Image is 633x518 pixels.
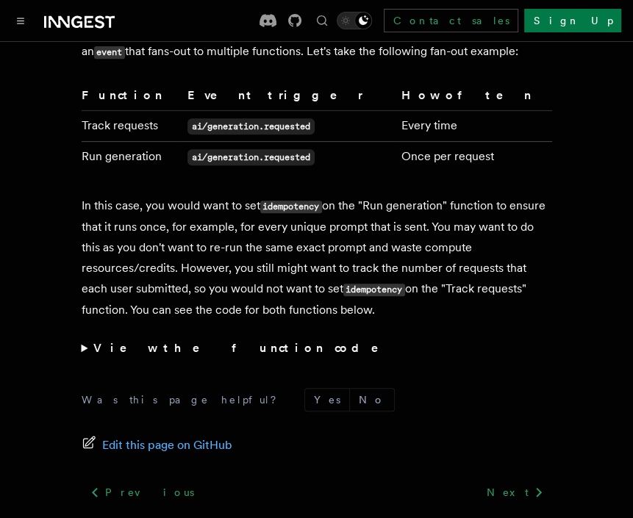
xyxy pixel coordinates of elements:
[82,338,552,359] summary: View the function code
[82,479,203,506] a: Previous
[187,118,315,134] code: ai/generation.requested
[12,12,29,29] button: Toggle navigation
[260,201,322,213] code: idempotency
[102,435,232,456] span: Edit this page on GitHub
[82,392,287,407] p: Was this page helpful?
[305,389,349,411] button: Yes
[343,284,405,296] code: idempotency
[82,435,232,456] a: Edit this page on GitHub
[384,9,518,32] a: Contact sales
[93,341,398,355] strong: View the function code
[478,479,552,506] a: Next
[396,142,552,173] td: Once per request
[396,111,552,142] td: Every time
[313,12,331,29] button: Find something...
[337,12,372,29] button: Toggle dark mode
[187,149,315,165] code: ai/generation.requested
[182,86,396,111] th: Event trigger
[82,195,552,320] p: In this case, you would want to set on the "Run generation" function to ensure that it runs once,...
[94,46,125,59] code: event
[82,142,182,173] td: Run generation
[396,86,552,111] th: How often
[82,86,182,111] th: Function
[82,111,182,142] td: Track requests
[524,9,621,32] a: Sign Up
[350,389,394,411] button: No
